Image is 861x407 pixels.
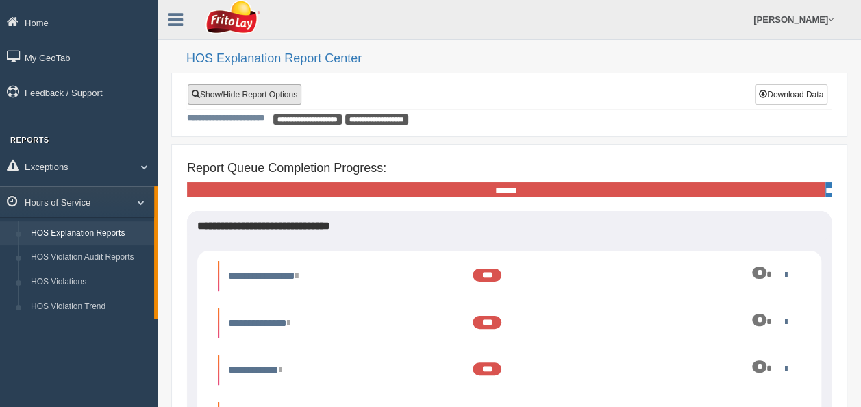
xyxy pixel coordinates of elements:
button: Download Data [755,84,827,105]
a: HOS Violation Audit Reports [25,245,154,270]
h4: Report Queue Completion Progress: [187,162,832,175]
a: HOS Violations [25,270,154,295]
a: HOS Explanation Reports [25,221,154,246]
h2: HOS Explanation Report Center [186,52,847,66]
a: Show/Hide Report Options [188,84,301,105]
a: HOS Violation Trend [25,295,154,319]
li: Expand [218,261,801,291]
li: Expand [218,355,801,385]
li: Expand [218,308,801,338]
